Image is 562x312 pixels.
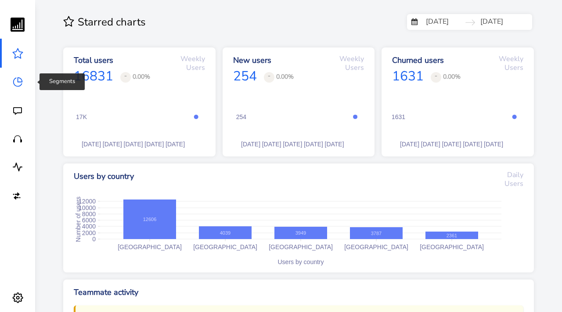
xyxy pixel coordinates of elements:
[344,243,408,250] text: [GEOGRAPHIC_DATA]
[75,196,82,242] text: Number of users
[325,141,344,148] text: [DATE]
[264,72,274,83] div: -
[463,141,483,148] text: [DATE]
[118,243,182,250] text: [GEOGRAPHIC_DATA]
[264,73,294,81] span: 0.00%
[277,258,324,265] text: Users by country
[79,198,96,205] text: 12000
[186,63,205,72] div: Users
[421,14,475,30] input: Start Date
[241,141,260,148] text: [DATE]
[103,141,122,148] text: [DATE]
[120,73,150,81] span: 0.00%
[74,287,326,298] div: Teammate activity
[193,243,257,250] text: [GEOGRAPHIC_DATA]
[79,204,96,211] text: 10000
[476,14,529,30] input: End Date
[504,63,523,72] div: Users
[392,54,474,66] div: Churned users
[120,72,131,83] div: -
[269,243,333,250] text: [GEOGRAPHIC_DATA]
[82,210,96,218] text: 8000
[411,16,418,26] button: Interact with the calendar and add the check-in date for your trip.
[431,73,461,81] span: 0.00%
[82,223,96,230] text: 4000
[421,141,440,148] text: [DATE]
[236,113,246,120] text: 254
[283,141,302,148] text: [DATE]
[484,141,503,148] text: [DATE]
[63,14,407,30] div: Starred charts
[124,141,143,148] text: [DATE]
[262,141,281,148] text: [DATE]
[400,141,419,148] text: [DATE]
[144,141,164,148] text: [DATE]
[179,54,205,63] div: Weekly
[431,72,441,83] div: -
[392,113,405,120] text: 1631
[74,66,113,86] span: 16831
[82,217,96,224] text: 6000
[233,54,311,66] div: New users
[92,236,96,243] text: 0
[345,63,364,72] div: Users
[338,54,364,63] div: Weekly
[166,141,185,148] text: [DATE]
[74,54,159,66] div: Total users
[82,229,96,236] text: 2000
[233,66,257,86] span: 254
[392,66,424,86] span: 1631
[497,54,523,63] div: Weekly
[442,141,461,148] text: [DATE]
[304,141,323,148] text: [DATE]
[504,179,523,188] div: Users
[82,141,101,148] text: [DATE]
[76,113,87,120] text: 17K
[420,243,484,250] text: [GEOGRAPHIC_DATA]
[74,171,310,182] div: Users by country
[497,171,523,179] div: Daily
